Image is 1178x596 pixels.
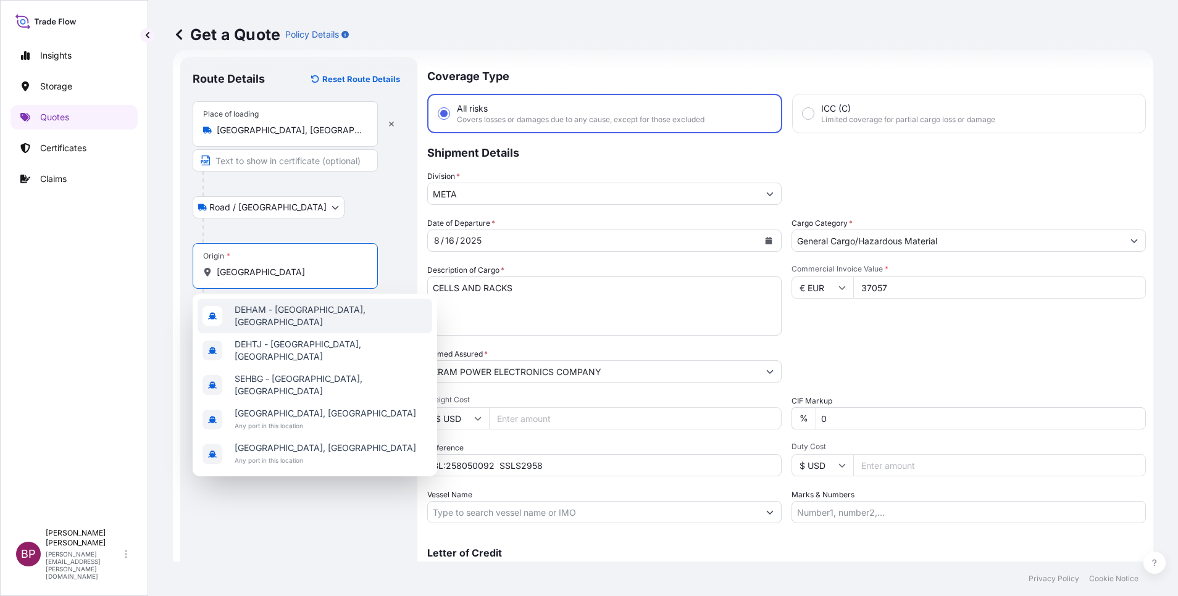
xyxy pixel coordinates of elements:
[217,266,362,278] input: Origin
[40,111,69,123] p: Quotes
[427,489,472,501] label: Vessel Name
[427,348,488,360] label: Named Assured
[427,264,504,276] label: Description of Cargo
[457,115,704,125] span: Covers losses or damages due to any cause, except for those excluded
[428,183,759,205] input: Type to search division
[428,501,759,523] input: Type to search vessel name or IMO
[821,102,851,115] span: ICC (C)
[792,489,854,501] label: Marks & Numbers
[489,407,782,429] input: Enter amount
[792,395,832,407] label: CIF Markup
[235,454,416,466] span: Any port in this location
[792,230,1123,252] input: Select a commodity type
[1029,574,1079,584] p: Privacy Policy
[46,528,122,548] p: [PERSON_NAME] [PERSON_NAME]
[427,548,1146,558] p: Letter of Credit
[759,183,781,205] button: Show suggestions
[235,442,416,454] span: [GEOGRAPHIC_DATA], [GEOGRAPHIC_DATA]
[193,72,265,86] p: Route Details
[203,109,259,119] div: Place of loading
[427,57,1146,94] p: Coverage Type
[193,294,437,476] div: Show suggestions
[235,373,427,397] span: SEHBG - [GEOGRAPHIC_DATA], [GEOGRAPHIC_DATA]
[40,173,67,185] p: Claims
[427,442,464,454] label: Reference
[427,133,1146,170] p: Shipment Details
[427,170,460,183] label: Division
[217,124,362,136] input: Place of loading
[792,407,816,429] div: %
[428,360,759,383] input: Full name
[792,442,1146,452] span: Duty Cost
[235,338,427,363] span: DEHTJ - [GEOGRAPHIC_DATA], [GEOGRAPHIC_DATA]
[193,149,378,172] input: Text to appear on certificate
[193,196,345,218] button: Select transport
[759,501,781,523] button: Show suggestions
[21,548,36,560] span: BP
[427,395,782,405] span: Freight Cost
[792,264,1146,274] span: Commercial Invoice Value
[759,360,781,383] button: Show suggestions
[853,276,1146,299] input: Type amount
[235,304,427,328] span: DEHAM - [GEOGRAPHIC_DATA], [GEOGRAPHIC_DATA]
[459,233,483,248] div: year,
[40,80,72,93] p: Storage
[456,233,459,248] div: /
[759,231,779,250] button: Calendar
[209,201,327,213] span: Road / [GEOGRAPHIC_DATA]
[40,142,86,154] p: Certificates
[441,233,444,248] div: /
[203,251,230,261] div: Origin
[1123,230,1145,252] button: Show suggestions
[235,407,416,420] span: [GEOGRAPHIC_DATA], [GEOGRAPHIC_DATA]
[821,115,995,125] span: Limited coverage for partial cargo loss or damage
[46,550,122,580] p: [PERSON_NAME][EMAIL_ADDRESS][PERSON_NAME][DOMAIN_NAME]
[457,102,488,115] span: All risks
[322,73,400,85] p: Reset Route Details
[433,233,441,248] div: month,
[427,454,782,476] input: Your internal reference
[40,49,72,62] p: Insights
[444,233,456,248] div: day,
[1089,574,1138,584] p: Cookie Notice
[235,420,416,432] span: Any port in this location
[173,25,280,44] p: Get a Quote
[792,217,853,230] label: Cargo Category
[816,407,1146,429] input: Enter percentage
[853,454,1146,476] input: Enter amount
[792,501,1146,523] input: Number1, number2,...
[427,217,495,230] span: Date of Departure
[285,28,339,41] p: Policy Details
